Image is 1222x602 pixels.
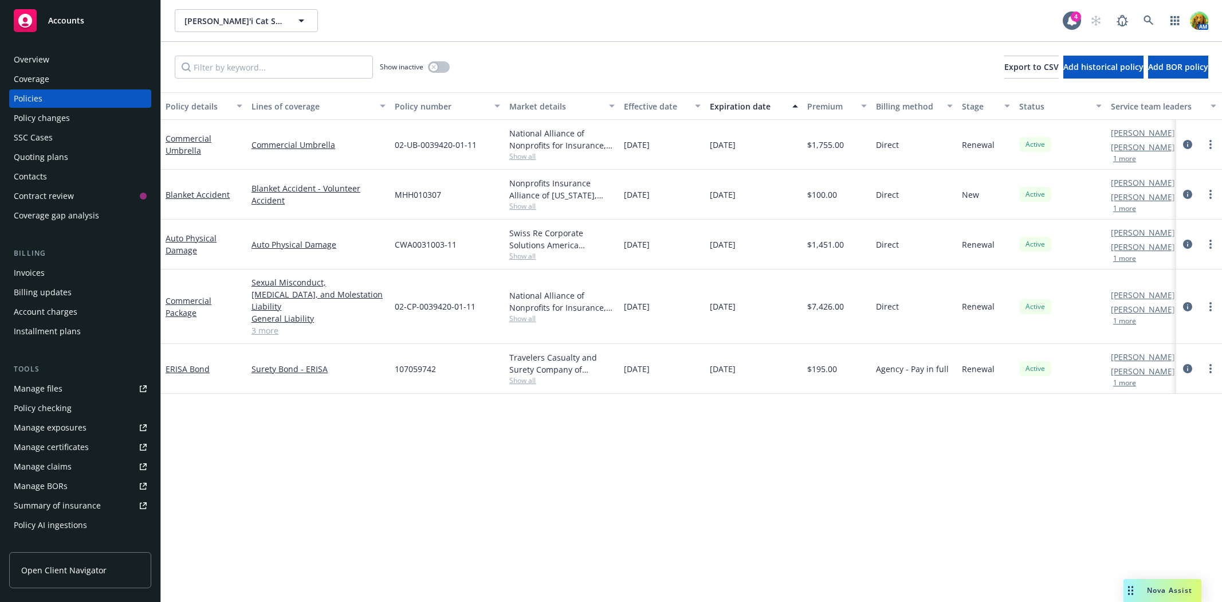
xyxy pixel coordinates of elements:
[9,187,151,205] a: Contract review
[1190,11,1208,30] img: photo
[395,363,436,375] span: 107059742
[9,148,151,166] a: Quoting plans
[803,92,871,120] button: Premium
[1111,127,1175,139] a: [PERSON_NAME]
[14,438,89,456] div: Manage certificates
[1024,239,1047,249] span: Active
[14,399,72,417] div: Policy checking
[9,50,151,69] a: Overview
[1148,56,1208,79] button: Add BOR policy
[509,314,615,323] span: Show all
[962,239,995,251] span: Renewal
[9,109,151,127] a: Policy changes
[161,92,247,120] button: Policy details
[14,419,87,437] div: Manage exposures
[876,100,940,112] div: Billing method
[509,251,615,261] span: Show all
[14,283,72,302] div: Billing updates
[1204,362,1217,376] a: more
[1063,61,1144,72] span: Add historical policy
[710,300,736,312] span: [DATE]
[1111,9,1134,32] a: Report a Bug
[876,363,949,375] span: Agency - Pay in full
[876,300,899,312] span: Direct
[1015,92,1106,120] button: Status
[252,239,386,251] a: Auto Physical Damage
[1147,585,1192,595] span: Nova Assist
[509,151,615,161] span: Show all
[1019,100,1089,112] div: Status
[619,92,705,120] button: Effective date
[1164,9,1186,32] a: Switch app
[14,380,62,398] div: Manage files
[395,239,457,251] span: CWA0031003-11
[166,133,211,156] a: Commercial Umbrella
[14,109,70,127] div: Policy changes
[1111,351,1175,363] a: [PERSON_NAME]
[962,300,995,312] span: Renewal
[509,290,615,314] div: National Alliance of Nonprofits for Insurance, Inc., Nonprofits Insurance Alliance of [US_STATE],...
[710,139,736,151] span: [DATE]
[9,322,151,341] a: Installment plans
[807,100,854,112] div: Premium
[1181,362,1195,376] a: circleInformation
[9,363,151,375] div: Tools
[252,325,386,337] a: 3 more
[1024,139,1047,150] span: Active
[1004,61,1059,72] span: Export to CSV
[509,351,615,376] div: Travelers Casualty and Surety Company of America, Travelers Insurance
[14,516,87,534] div: Policy AI ingestions
[509,227,615,251] div: Swiss Re Corporate Solutions America Insurance Corporation, [GEOGRAPHIC_DATA] Re
[876,189,899,201] span: Direct
[9,283,151,302] a: Billing updates
[1204,237,1217,251] a: more
[1024,189,1047,200] span: Active
[166,189,230,200] a: Blanket Accident
[9,458,151,476] a: Manage claims
[21,564,107,576] span: Open Client Navigator
[807,300,844,312] span: $7,426.00
[175,9,318,32] button: [PERSON_NAME]'i Cat Sanctuary, Inc.
[1113,318,1136,325] button: 1 more
[962,100,997,112] div: Stage
[807,239,844,251] span: $1,451.00
[166,233,217,256] a: Auto Physical Damage
[14,497,101,515] div: Summary of insurance
[166,295,211,318] a: Commercial Package
[9,248,151,259] div: Billing
[9,438,151,456] a: Manage certificates
[871,92,957,120] button: Billing method
[9,89,151,108] a: Policies
[1106,92,1221,120] button: Service team leaders
[1111,365,1175,377] a: [PERSON_NAME]
[1113,155,1136,162] button: 1 more
[962,363,995,375] span: Renewal
[1123,579,1138,602] div: Drag to move
[1181,187,1195,201] a: circleInformation
[1123,579,1201,602] button: Nova Assist
[395,100,488,112] div: Policy number
[509,177,615,201] div: Nonprofits Insurance Alliance of [US_STATE], Inc., Nonprofits Insurance Alliance of [US_STATE], I...
[1113,380,1136,386] button: 1 more
[395,189,441,201] span: MHH010307
[9,70,151,88] a: Coverage
[710,239,736,251] span: [DATE]
[395,300,476,312] span: 02-CP-0039420-01-11
[9,206,151,225] a: Coverage gap analysis
[1111,177,1175,189] a: [PERSON_NAME]
[1111,141,1175,153] a: [PERSON_NAME]
[48,16,84,25] span: Accounts
[509,100,602,112] div: Market details
[1148,61,1208,72] span: Add BOR policy
[876,139,899,151] span: Direct
[1004,56,1059,79] button: Export to CSV
[1024,302,1047,312] span: Active
[807,363,837,375] span: $195.00
[9,128,151,147] a: SSC Cases
[252,182,386,206] a: Blanket Accident - Volunteer Accident
[14,167,47,186] div: Contacts
[962,189,979,201] span: New
[1181,138,1195,151] a: circleInformation
[509,127,615,151] div: National Alliance of Nonprofits for Insurance, Inc., Nonprofits Insurance Alliance of [US_STATE],...
[1181,237,1195,251] a: circleInformation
